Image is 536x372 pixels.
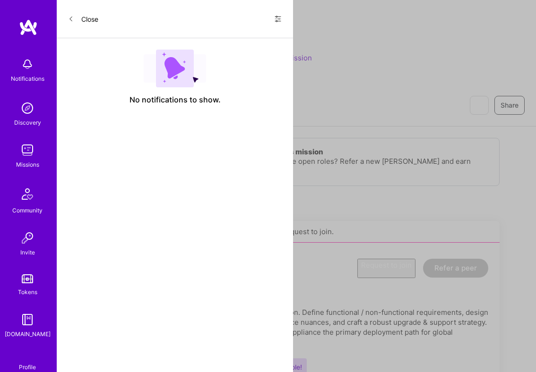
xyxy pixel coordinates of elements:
[18,287,37,297] div: Tokens
[20,247,35,257] div: Invite
[68,11,98,26] button: Close
[19,362,36,371] div: Profile
[19,19,38,36] img: logo
[18,310,37,329] img: guide book
[144,50,206,87] img: empty
[16,183,39,205] img: Community
[22,274,33,283] img: tokens
[18,55,37,74] img: bell
[18,228,37,247] img: Invite
[5,329,51,339] div: [DOMAIN_NAME]
[18,141,37,160] img: teamwork
[16,352,39,371] a: Profile
[11,74,44,84] div: Notifications
[14,118,41,127] div: Discovery
[16,160,39,169] div: Missions
[18,99,37,118] img: discovery
[12,205,43,215] div: Community
[130,95,221,105] span: No notifications to show.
